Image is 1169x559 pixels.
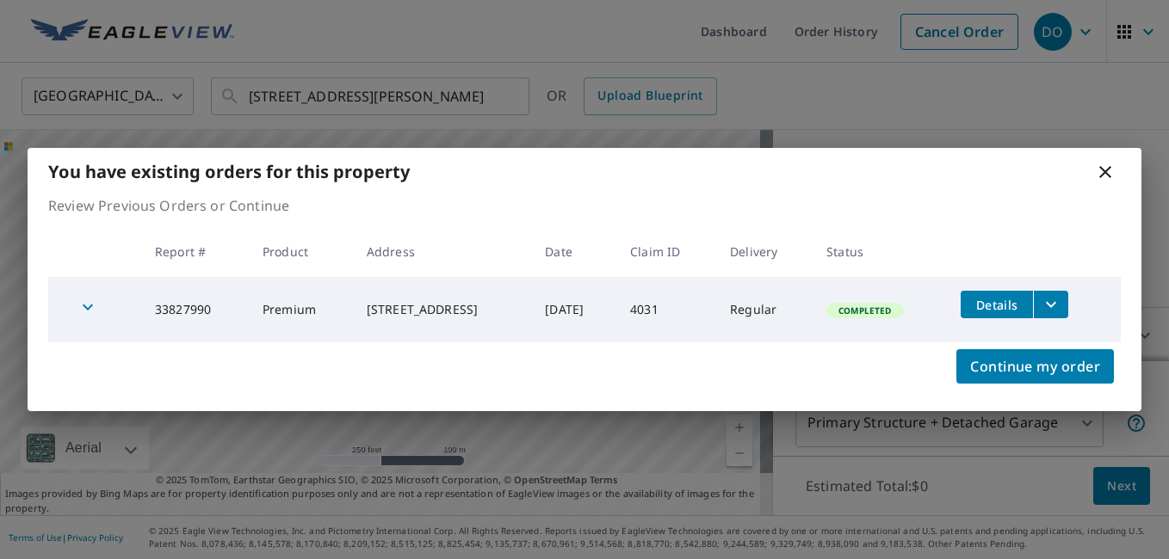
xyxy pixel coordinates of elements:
[353,226,531,277] th: Address
[813,226,947,277] th: Status
[828,304,901,316] span: Completed
[531,277,616,342] td: [DATE]
[956,349,1114,384] button: Continue my order
[616,277,716,342] td: 4031
[249,226,353,277] th: Product
[249,277,353,342] td: Premium
[716,277,813,342] td: Regular
[48,160,410,183] b: You have existing orders for this property
[970,354,1100,378] span: Continue my order
[367,301,517,318] div: [STREET_ADDRESS]
[531,226,616,277] th: Date
[716,226,813,277] th: Delivery
[48,195,1121,216] p: Review Previous Orders or Continue
[141,277,249,342] td: 33827990
[971,297,1023,313] span: Details
[141,226,249,277] th: Report #
[961,291,1033,318] button: detailsBtn-33827990
[1033,291,1068,318] button: filesDropdownBtn-33827990
[616,226,716,277] th: Claim ID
